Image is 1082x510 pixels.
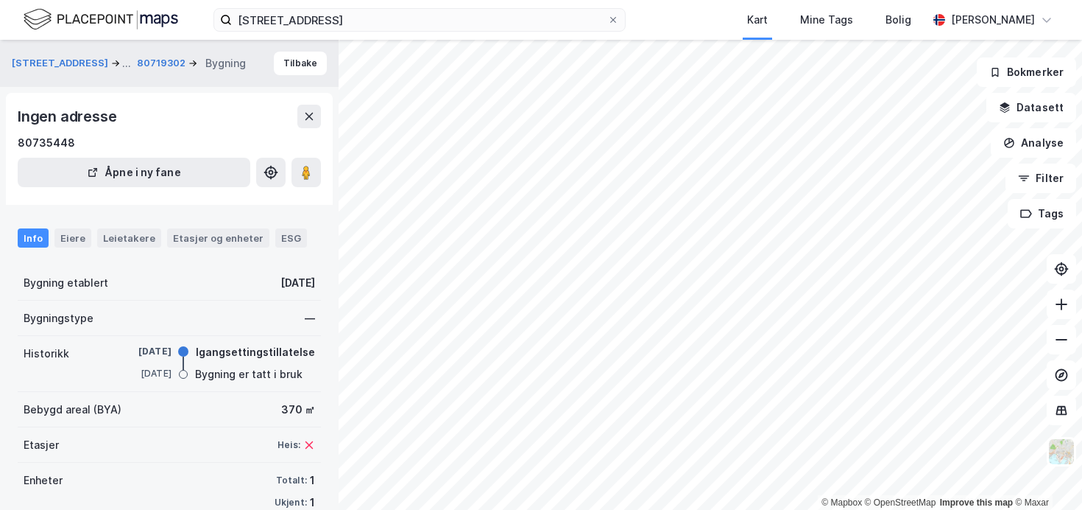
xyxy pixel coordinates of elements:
div: Bolig [885,11,911,29]
div: Bygning etablert [24,274,108,292]
iframe: Chat Widget [1008,439,1082,510]
div: 370 ㎡ [281,401,315,419]
div: [PERSON_NAME] [951,11,1035,29]
div: [DATE] [113,345,172,358]
a: Mapbox [821,497,862,508]
button: Tilbake [274,52,327,75]
div: 1 [310,472,315,489]
button: Bokmerker [977,57,1076,87]
a: Improve this map [940,497,1013,508]
div: Info [18,228,49,248]
img: logo.f888ab2527a4732fd821a326f86c7f29.svg [24,7,178,32]
input: Søk på adresse, matrikkel, gårdeiere, leietakere eller personer [232,9,607,31]
img: Z [1047,438,1075,466]
div: Enheter [24,472,63,489]
a: OpenStreetMap [865,497,936,508]
button: Åpne i ny fane [18,158,250,187]
div: Etasjer [24,436,59,454]
div: Eiere [54,228,91,248]
div: Kontrollprogram for chat [1008,439,1082,510]
div: Etasjer og enheter [173,231,264,245]
button: Filter [1005,164,1076,193]
div: Kart [747,11,768,29]
div: Ukjent: [275,497,307,509]
div: Mine Tags [800,11,853,29]
div: [DATE] [280,274,315,292]
button: Datasett [986,93,1076,122]
button: Tags [1008,199,1076,228]
div: ... [122,55,131,72]
div: Totalt: [276,475,307,486]
div: Heis: [277,439,300,451]
div: ESG [275,228,307,248]
div: Bygning [205,55,246,72]
div: [DATE] [113,367,172,380]
div: Igangsettingstillatelse [196,343,315,361]
button: [STREET_ADDRESS] [12,55,111,72]
div: — [305,310,315,327]
div: Bygning er tatt i bruk [195,366,303,383]
div: Leietakere [97,228,161,248]
button: 80719302 [137,56,188,71]
div: Ingen adresse [18,105,119,128]
div: Historikk [24,345,69,363]
div: 80735448 [18,134,75,152]
div: Bebygd areal (BYA) [24,401,121,419]
div: Bygningstype [24,310,93,327]
button: Analyse [991,128,1076,158]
